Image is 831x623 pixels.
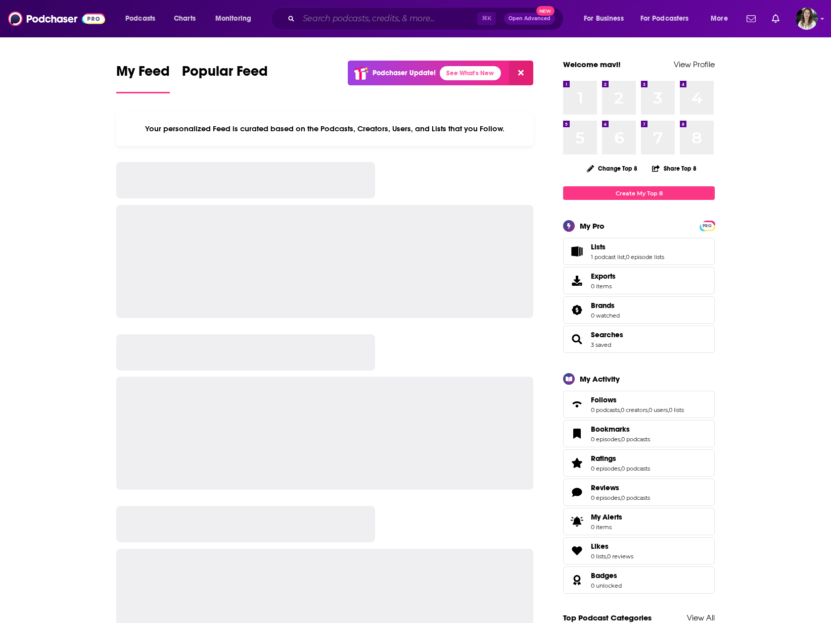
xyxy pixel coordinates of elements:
[591,454,616,463] span: Ratings
[536,6,555,16] span: New
[743,10,760,27] a: Show notifications dropdown
[567,544,587,558] a: Likes
[567,485,587,499] a: Reviews
[591,582,622,589] a: 0 unlocked
[174,12,196,26] span: Charts
[567,573,587,587] a: Badges
[591,341,611,348] a: 3 saved
[591,483,619,492] span: Reviews
[581,162,643,175] button: Change Top 8
[626,253,664,261] a: 0 episode lists
[687,613,715,622] a: View All
[591,465,620,472] a: 0 episodes
[591,553,606,560] a: 0 lists
[591,395,617,404] span: Follows
[118,11,168,27] button: open menu
[567,397,587,411] a: Follows
[563,508,715,535] a: My Alerts
[640,12,689,26] span: For Podcasters
[704,11,741,27] button: open menu
[591,542,609,551] span: Likes
[796,8,818,30] button: Show profile menu
[621,436,650,443] a: 0 podcasts
[215,12,251,26] span: Monitoring
[674,60,715,69] a: View Profile
[182,63,268,93] a: Popular Feed
[373,69,436,77] p: Podchaser Update!
[591,524,622,531] span: 0 items
[591,330,623,339] a: Searches
[563,449,715,477] span: Ratings
[167,11,202,27] a: Charts
[591,272,616,281] span: Exports
[8,9,105,28] img: Podchaser - Follow, Share and Rate Podcasts
[591,571,622,580] a: Badges
[591,512,622,522] span: My Alerts
[563,296,715,324] span: Brands
[567,332,587,346] a: Searches
[563,326,715,353] span: Searches
[669,406,684,413] a: 0 lists
[621,494,650,501] a: 0 podcasts
[563,391,715,418] span: Follows
[591,494,620,501] a: 0 episodes
[652,159,697,178] button: Share Top 8
[563,537,715,564] span: Likes
[584,12,624,26] span: For Business
[509,16,550,21] span: Open Advanced
[116,63,170,93] a: My Feed
[567,514,587,529] span: My Alerts
[591,425,630,434] span: Bookmarks
[591,283,616,290] span: 0 items
[567,456,587,470] a: Ratings
[620,406,621,413] span: ,
[701,222,713,230] span: PRO
[116,63,170,86] span: My Feed
[440,66,501,80] a: See What's New
[591,395,684,404] a: Follows
[563,420,715,447] span: Bookmarks
[591,253,625,261] a: 1 podcast list
[563,479,715,506] span: Reviews
[591,454,650,463] a: Ratings
[504,13,555,25] button: Open AdvancedNew
[591,242,606,251] span: Lists
[668,406,669,413] span: ,
[208,11,264,27] button: open menu
[796,8,818,30] span: Logged in as mavi
[591,436,620,443] a: 0 episodes
[563,60,621,69] a: Welcome mavi!
[620,494,621,501] span: ,
[567,244,587,258] a: Lists
[299,11,477,27] input: Search podcasts, credits, & more...
[563,613,652,622] a: Top Podcast Categories
[625,253,626,261] span: ,
[607,553,633,560] a: 0 reviews
[591,301,615,310] span: Brands
[768,10,783,27] a: Show notifications dropdown
[567,303,587,317] a: Brands
[591,542,633,551] a: Likes
[281,7,573,30] div: Search podcasts, credits, & more...
[563,186,715,200] a: Create My Top 8
[577,11,636,27] button: open menu
[567,274,587,288] span: Exports
[580,374,620,384] div: My Activity
[634,11,704,27] button: open menu
[567,427,587,441] a: Bookmarks
[563,238,715,265] span: Lists
[649,406,668,413] a: 0 users
[701,222,713,229] a: PRO
[621,465,650,472] a: 0 podcasts
[563,267,715,294] a: Exports
[563,566,715,594] span: Badges
[477,12,496,25] span: ⌘ K
[621,406,648,413] a: 0 creators
[182,63,268,86] span: Popular Feed
[648,406,649,413] span: ,
[591,571,617,580] span: Badges
[591,483,650,492] a: Reviews
[591,242,664,251] a: Lists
